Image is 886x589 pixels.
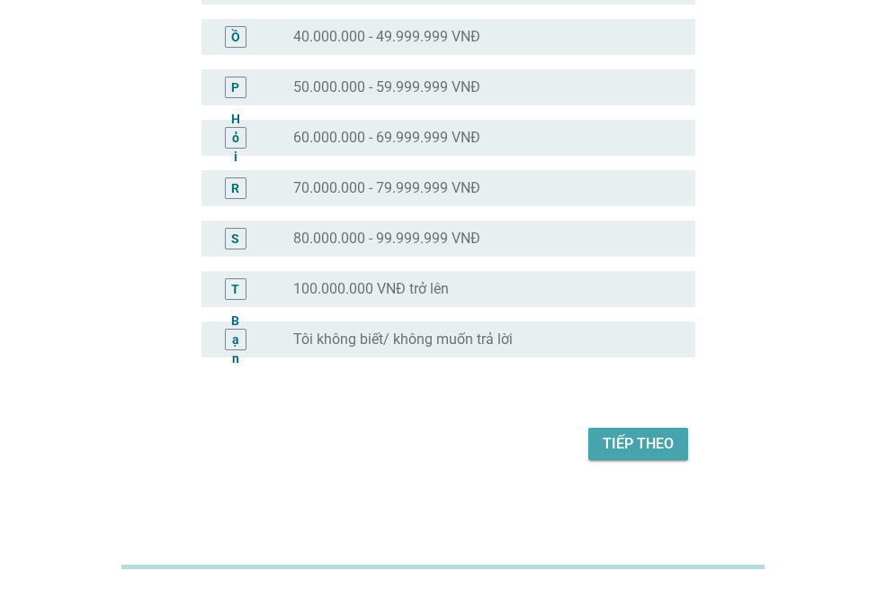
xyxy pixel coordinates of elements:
font: R [231,180,239,195]
font: Hỏi [231,111,240,163]
font: Tôi không biết/ không muốn trả lời [293,331,513,348]
font: S [231,231,239,245]
button: Tiếp theo [588,428,688,460]
font: P [231,79,239,94]
font: Bạn [231,313,239,365]
font: 70.000.000 - 79.999.999 VNĐ [293,179,480,196]
font: Ồ [231,29,240,43]
font: 80.000.000 - 99.999.999 VNĐ [293,230,480,247]
font: 50.000.000 - 59.999.999 VNĐ [293,78,480,95]
font: 40.000.000 - 49.999.999 VNĐ [293,28,480,45]
font: 100.000.000 VNĐ trở lên [293,280,449,297]
font: 60.000.000 - 69.999.999 VNĐ [293,129,480,146]
font: T [231,281,239,295]
font: Tiếp theo [603,435,674,452]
